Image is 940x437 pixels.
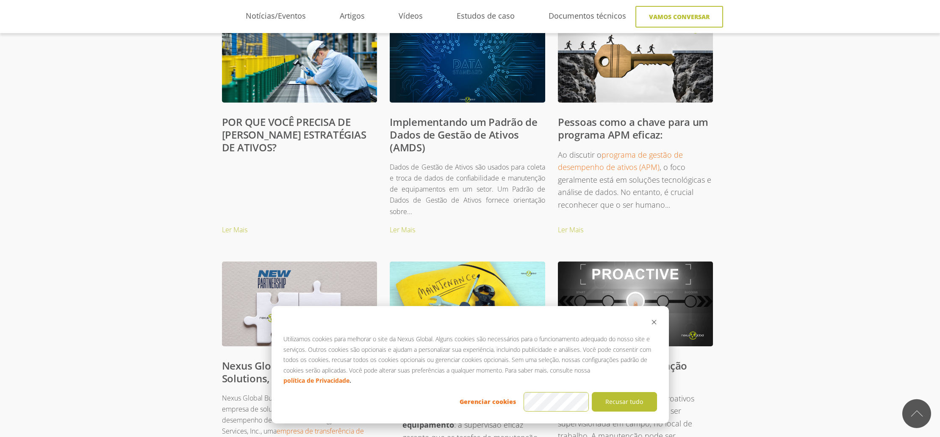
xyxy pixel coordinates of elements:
[592,392,657,412] button: Recusar tudo
[222,262,377,349] img: Parceria entre a Nexus Global Business Solutions, Inc. e a Technology Transfer Services (TTS)
[222,393,365,436] font: Nexus Global Business Solutions, Inc. (NG), uma empresa de soluções de gerenciamento de desempenh...
[222,224,390,237] a: Ler mais
[246,11,306,21] font: Notícias/Eventos
[558,225,583,234] font: Ler mais
[349,376,351,386] font: .
[222,225,247,234] font: Ler mais
[390,18,545,105] img: Implementando um Padrão de Dados de Gestão de Ativos (AMDS)
[457,11,515,21] font: Estudos de caso
[460,397,516,407] font: Gerenciar cookies
[390,224,558,237] a: Ler mais
[222,18,377,107] img: POR QUE VOCÊ PRECISA DE BOAS ESTRATÉGIAS DE ATIVOS?
[399,11,423,21] font: Vídeos
[340,11,365,21] font: Artigos
[524,392,589,412] button: Aceitar todos
[283,376,349,386] a: política de Privacidade
[558,115,708,142] a: Pessoas como a chave para um programa APM eficaz:
[558,262,713,349] img: Supervisor de Manutenção Proativa
[558,224,726,237] a: Ler mais
[390,262,545,349] img: Dez características da supervisão eficaz da manutenção
[558,162,711,210] font: , o foco geralmente está em soluções tecnológicas e análise de dados. No entanto, é crucial recon...
[558,150,683,173] a: programa de gestão de desempenho de ativos (APM)
[605,397,643,407] font: Recusar tudo
[222,115,366,154] a: POR QUE VOCÊ PRECISA DE [PERSON_NAME] ESTRATÉGIAS DE ATIVOS?
[558,150,602,160] font: Ao discutir o
[651,318,657,328] button: Dispensar banner de cookies
[272,306,669,423] div: Banner de cookies
[222,359,361,385] a: Nexus Global Business Solutions, Inc. e Tecnologia...
[283,334,657,376] font: Utilizamos cookies para melhorar o site da Nexus Global. Alguns cookies são necessários para o fu...
[390,115,538,154] a: Implementando um Padrão de Dados de Gestão de Ativos (AMDS)
[558,18,713,105] img: Pessoas como a chave para um programa APM eficaz:
[455,392,521,412] button: Gerenciar cookies
[649,13,710,21] font: Vamos conversar
[549,11,626,21] font: Documentos técnicos
[390,162,545,216] font: Dados de Gestão de Ativos são usados ​​para coleta e troca de dados de confiabilidade e manutençã...
[390,225,415,234] font: Ler mais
